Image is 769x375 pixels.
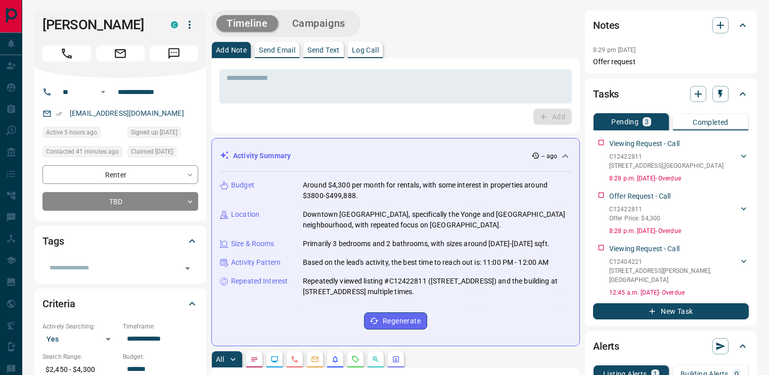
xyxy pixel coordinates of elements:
[609,205,660,214] p: C12422811
[609,150,749,172] div: C12422811[STREET_ADDRESS],[GEOGRAPHIC_DATA]
[593,86,619,102] h2: Tasks
[127,127,198,141] div: Sat Oct 11 2025
[42,331,118,347] div: Yes
[97,86,109,98] button: Open
[609,152,723,161] p: C12422811
[593,13,749,37] div: Notes
[42,192,198,211] div: TBD
[233,151,291,161] p: Activity Summary
[311,355,319,363] svg: Emails
[123,322,198,331] p: Timeframe:
[282,15,355,32] button: Campaigns
[303,209,571,230] p: Downtown [GEOGRAPHIC_DATA], specifically the Yonge and [GEOGRAPHIC_DATA] neighbourhood, with repe...
[392,355,400,363] svg: Agent Actions
[609,214,660,223] p: Offer Price: $4,300
[131,127,177,137] span: Signed up [DATE]
[303,257,549,268] p: Based on the lead's activity, the best time to reach out is: 11:00 PM - 12:00 AM
[593,82,749,106] div: Tasks
[42,127,122,141] div: Sun Oct 12 2025
[42,229,198,253] div: Tags
[693,119,729,126] p: Completed
[42,322,118,331] p: Actively Searching:
[171,21,178,28] div: condos.ca
[42,292,198,316] div: Criteria
[250,355,258,363] svg: Notes
[70,109,184,117] a: [EMAIL_ADDRESS][DOMAIN_NAME]
[372,355,380,363] svg: Opportunities
[609,255,749,287] div: C12404221[STREET_ADDRESS][PERSON_NAME],[GEOGRAPHIC_DATA]
[150,45,198,62] span: Message
[609,138,680,149] p: Viewing Request - Call
[609,226,749,236] p: 8:28 p.m. [DATE] - Overdue
[231,209,259,220] p: Location
[609,161,723,170] p: [STREET_ADDRESS] , [GEOGRAPHIC_DATA]
[609,266,739,285] p: [STREET_ADDRESS][PERSON_NAME] , [GEOGRAPHIC_DATA]
[593,338,619,354] h2: Alerts
[303,239,550,249] p: Primarily 3 bedrooms and 2 bathrooms, with sizes around [DATE]-[DATE] sqft.
[42,165,198,184] div: Renter
[42,233,64,249] h2: Tags
[216,356,224,363] p: All
[307,46,340,54] p: Send Text
[46,147,119,157] span: Contacted 41 minutes ago
[593,17,619,33] h2: Notes
[56,110,63,117] svg: Email Verified
[609,288,749,297] p: 12:45 a.m. [DATE] - Overdue
[609,244,680,254] p: Viewing Request - Call
[216,46,247,54] p: Add Note
[609,203,749,225] div: C12422811Offer Price: $4,300
[131,147,173,157] span: Claimed [DATE]
[609,257,739,266] p: C12404221
[180,261,195,275] button: Open
[127,146,198,160] div: Sat Oct 11 2025
[259,46,295,54] p: Send Email
[270,355,279,363] svg: Lead Browsing Activity
[42,352,118,361] p: Search Range:
[611,118,639,125] p: Pending
[216,15,278,32] button: Timeline
[352,46,379,54] p: Log Call
[645,118,649,125] p: 3
[231,180,254,191] p: Budget
[42,45,91,62] span: Call
[351,355,359,363] svg: Requests
[364,312,427,330] button: Regenerate
[123,352,198,361] p: Budget:
[303,276,571,297] p: Repeatedly viewed listing #C12422811 ([STREET_ADDRESS]) and the building at [STREET_ADDRESS] mult...
[593,303,749,319] button: New Task
[46,127,97,137] span: Active 5 hours ago
[593,46,636,54] p: 8:29 pm [DATE]
[42,146,122,160] div: Sun Oct 12 2025
[331,355,339,363] svg: Listing Alerts
[96,45,145,62] span: Email
[231,257,281,268] p: Activity Pattern
[42,296,75,312] h2: Criteria
[609,191,671,202] p: Offer Request - Call
[220,147,571,165] div: Activity Summary-- ago
[231,239,275,249] p: Size & Rooms
[593,57,749,67] p: Offer request
[42,17,156,33] h1: [PERSON_NAME]
[303,180,571,201] p: Around $4,300 per month for rentals, with some interest in properties around $3800-$499,888.
[593,334,749,358] div: Alerts
[541,152,557,161] p: -- ago
[609,174,749,183] p: 8:28 p.m. [DATE] - Overdue
[231,276,288,287] p: Repeated Interest
[291,355,299,363] svg: Calls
